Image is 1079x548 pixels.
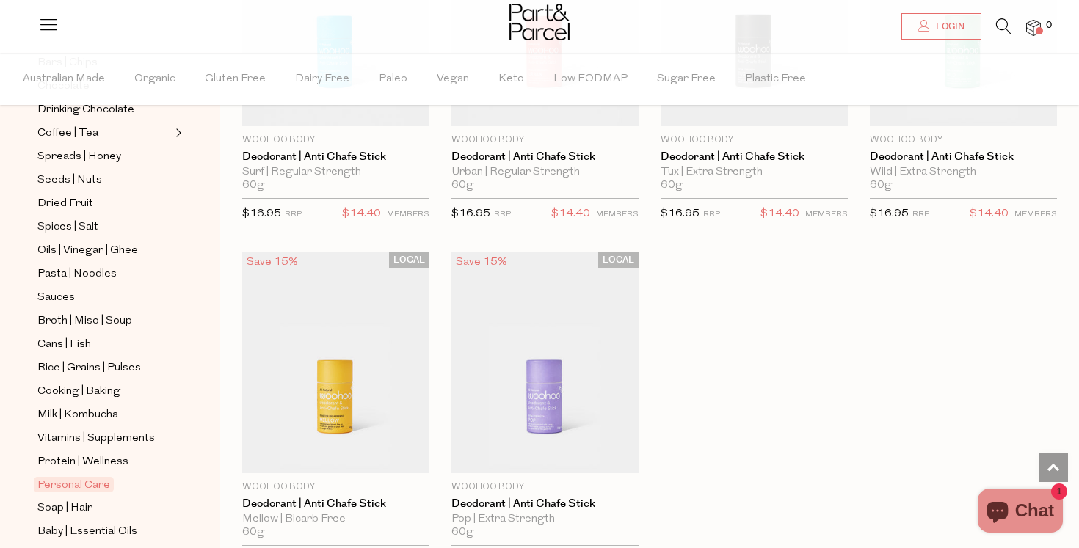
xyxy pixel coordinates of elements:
[242,179,264,192] span: 60g
[451,481,639,494] p: Woohoo Body
[1014,211,1057,219] small: MEMBERS
[37,500,92,517] span: Soap | Hair
[37,288,171,307] a: Sauces
[37,289,75,307] span: Sauces
[242,252,302,272] div: Save 15%
[389,252,429,268] span: LOCAL
[295,54,349,105] span: Dairy Free
[37,172,102,189] span: Seeds | Nuts
[37,241,171,260] a: Oils | Vinegar | Ghee
[242,497,429,511] a: Deodorant | Anti Chafe Stick
[242,252,429,473] img: Deodorant | Anti Chafe Stick
[451,150,639,164] a: Deodorant | Anti Chafe Stick
[598,252,639,268] span: LOCAL
[805,211,848,219] small: MEMBERS
[37,265,171,283] a: Pasta | Noodles
[242,513,429,526] div: Mellow | Bicarb Free
[37,218,171,236] a: Spices | Salt
[870,166,1057,179] div: Wild | Extra Strength
[551,205,590,224] span: $14.40
[37,101,134,119] span: Drinking Chocolate
[205,54,266,105] span: Gluten Free
[901,13,981,40] a: Login
[242,166,429,179] div: Surf | Regular Strength
[661,150,848,164] a: Deodorant | Anti Chafe Stick
[37,453,128,471] span: Protein | Wellness
[494,211,511,219] small: RRP
[451,134,639,147] p: Woohoo Body
[242,208,281,219] span: $16.95
[661,134,848,147] p: Woohoo Body
[379,54,407,105] span: Paleo
[498,54,524,105] span: Keto
[37,266,117,283] span: Pasta | Noodles
[37,194,171,213] a: Dried Fruit
[553,54,628,105] span: Low FODMAP
[34,477,114,492] span: Personal Care
[37,430,155,447] span: Vitamins | Supplements
[387,211,429,219] small: MEMBERS
[37,171,171,189] a: Seeds | Nuts
[1042,19,1056,32] span: 0
[657,54,716,105] span: Sugar Free
[37,359,171,377] a: Rice | Grains | Pulses
[37,499,171,517] a: Soap | Hair
[342,205,381,224] span: $14.40
[37,101,171,119] a: Drinking Chocolate
[37,429,171,447] a: Vitamins | Supplements
[437,54,469,105] span: Vegan
[37,476,171,494] a: Personal Care
[870,134,1057,147] p: Woohoo Body
[242,526,264,539] span: 60g
[37,406,171,424] a: Milk | Kombucha
[37,313,132,330] span: Broth | Miso | Soup
[912,211,929,219] small: RRP
[37,359,141,377] span: Rice | Grains | Pulses
[451,513,639,526] div: Pop | Extra Strength
[745,54,806,105] span: Plastic Free
[970,205,1009,224] span: $14.40
[37,336,91,354] span: Cans | Fish
[37,335,171,354] a: Cans | Fish
[285,211,302,219] small: RRP
[37,124,171,142] a: Coffee | Tea
[509,4,570,40] img: Part&Parcel
[242,481,429,494] p: Woohoo Body
[661,208,700,219] span: $16.95
[37,195,93,213] span: Dried Fruit
[242,150,429,164] a: Deodorant | Anti Chafe Stick
[37,523,137,541] span: Baby | Essential Oils
[37,312,171,330] a: Broth | Miso | Soup
[661,179,683,192] span: 60g
[703,211,720,219] small: RRP
[932,21,964,33] span: Login
[37,147,171,166] a: Spreads | Honey
[37,522,171,541] a: Baby | Essential Oils
[1026,20,1041,35] a: 0
[451,166,639,179] div: Urban | Regular Strength
[870,179,892,192] span: 60g
[870,150,1057,164] a: Deodorant | Anti Chafe Stick
[37,242,138,260] span: Oils | Vinegar | Ghee
[37,125,98,142] span: Coffee | Tea
[870,208,909,219] span: $16.95
[451,252,639,473] img: Deodorant | Anti Chafe Stick
[760,205,799,224] span: $14.40
[451,252,512,272] div: Save 15%
[451,497,639,511] a: Deodorant | Anti Chafe Stick
[242,134,429,147] p: Woohoo Body
[596,211,639,219] small: MEMBERS
[37,406,118,424] span: Milk | Kombucha
[973,489,1067,536] inbox-online-store-chat: Shopify online store chat
[23,54,105,105] span: Australian Made
[451,179,473,192] span: 60g
[37,219,98,236] span: Spices | Salt
[37,383,120,401] span: Cooking | Baking
[451,526,473,539] span: 60g
[661,166,848,179] div: Tux | Extra Strength
[37,453,171,471] a: Protein | Wellness
[451,208,490,219] span: $16.95
[134,54,175,105] span: Organic
[172,124,182,142] button: Expand/Collapse Coffee | Tea
[37,148,121,166] span: Spreads | Honey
